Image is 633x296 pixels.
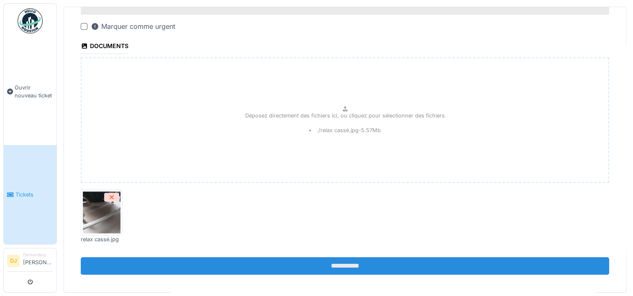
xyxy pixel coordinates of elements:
li: ./relax cassé.jpg - 5.57 Mb [309,126,381,134]
img: aklkzopma0llz1zw42s1sc5zvlnp [83,191,120,233]
p: Déposez directement des fichiers ici, ou cliquez pour sélectionner des fichiers [245,112,445,120]
img: Badge_color-CXgf-gQk.svg [18,8,43,33]
span: Ouvrir nouveau ticket [15,84,53,100]
li: [PERSON_NAME] [23,252,53,270]
li: DJ [7,255,20,267]
div: Documents [81,40,128,54]
div: relax cassé.jpg [81,235,123,243]
span: Tickets [15,191,53,199]
a: Tickets [4,145,56,244]
a: Ouvrir nouveau ticket [4,38,56,145]
a: DJ Demandeur[PERSON_NAME] [7,252,53,272]
div: Demandeur [23,252,53,258]
div: Marquer comme urgent [91,21,175,31]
